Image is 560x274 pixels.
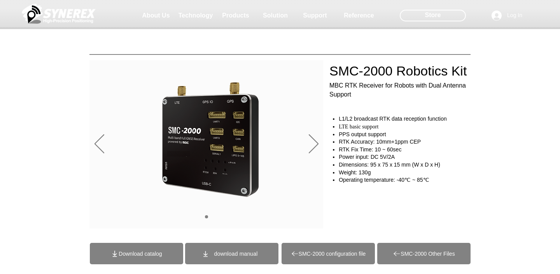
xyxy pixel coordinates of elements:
[344,12,374,19] span: Reference
[303,12,327,19] span: Support
[400,10,466,21] div: Store
[339,139,421,145] span: RTK Accuracy: 10mm+1ppm CEP
[377,243,471,264] a: SMC-2000 Other Files
[425,11,441,19] span: Store
[214,251,258,257] span: download manual
[202,215,211,218] nav: Slides
[142,12,170,19] span: About Us
[176,8,215,23] a: Technology
[256,8,295,23] a: Solution
[94,134,104,155] button: Previous
[296,8,334,23] a: Support
[89,60,323,228] div: Slideshow
[299,251,366,257] span: SMC-2000 configuration file
[339,131,386,137] span: PPS output support
[401,251,455,257] span: SMC-2000 Other Files
[178,12,213,19] span: Technology
[339,162,440,168] span: Dimensions: 95 x 75 x 15 mm (W x D x H)
[205,215,208,218] a: 01
[216,8,255,23] a: Products
[339,8,378,23] a: Reference
[222,12,249,19] span: Products
[339,154,395,160] span: Power input: DC 5V/2A
[90,243,183,264] a: Download catalog
[263,12,288,19] span: Solution
[339,169,371,176] span: Weight: 130g
[504,12,525,19] span: Log In
[136,8,175,23] a: About Us
[339,177,429,183] span: Operating temperature: -40℃ ~ 85℃
[119,251,162,257] span: Download catalog
[282,243,375,264] a: SMC-2000 configuration file
[22,2,96,25] img: Cinnerex_White_simbol_Land 1.png
[486,8,528,23] button: Log In
[309,134,318,155] button: Next
[160,82,261,198] img: Earth 2.png
[339,124,378,130] span: LTE basic support
[339,146,401,153] span: RTK Fix Time: 10 ~ 60sec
